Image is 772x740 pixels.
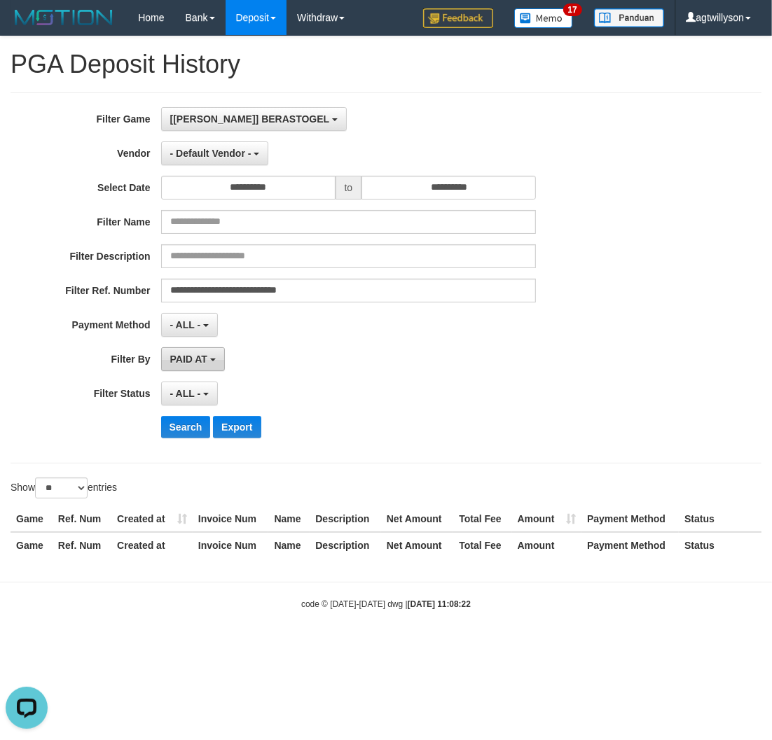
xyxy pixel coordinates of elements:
th: Amount [512,506,581,532]
th: Status [679,506,761,532]
th: Game [11,506,53,532]
th: Net Amount [381,506,454,532]
select: Showentries [35,477,88,498]
button: Export [213,416,261,438]
span: - ALL - [170,388,201,399]
span: to [336,176,362,200]
button: Open LiveChat chat widget [6,6,48,48]
th: Created at [111,532,193,558]
small: code © [DATE]-[DATE] dwg | [301,599,471,609]
button: - ALL - [161,313,218,337]
button: - Default Vendor - [161,141,269,165]
th: Invoice Num [193,532,269,558]
button: - ALL - [161,382,218,405]
span: - ALL - [170,319,201,330]
span: 17 [563,4,582,16]
th: Description [310,506,381,532]
th: Total Fee [453,506,511,532]
span: - Default Vendor - [170,148,251,159]
th: Amount [512,532,581,558]
th: Status [679,532,761,558]
th: Net Amount [381,532,454,558]
th: Ref. Num [53,532,111,558]
span: [[PERSON_NAME]] BERASTOGEL [170,113,329,125]
img: panduan.png [594,8,664,27]
th: Game [11,532,53,558]
img: MOTION_logo.png [11,7,117,28]
th: Total Fee [453,532,511,558]
th: Name [268,532,310,558]
button: Search [161,416,211,438]
button: PAID AT [161,347,225,371]
h1: PGA Deposit History [11,50,761,78]
th: Invoice Num [193,506,269,532]
th: Payment Method [581,532,679,558]
th: Payment Method [581,506,679,532]
th: Description [310,532,381,558]
button: [[PERSON_NAME]] BERASTOGEL [161,107,347,131]
img: Button%20Memo.svg [514,8,573,28]
strong: [DATE] 11:08:22 [408,599,471,609]
th: Created at [111,506,193,532]
th: Ref. Num [53,506,111,532]
th: Name [268,506,310,532]
span: PAID AT [170,354,207,365]
img: Feedback.jpg [423,8,493,28]
label: Show entries [11,477,117,498]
